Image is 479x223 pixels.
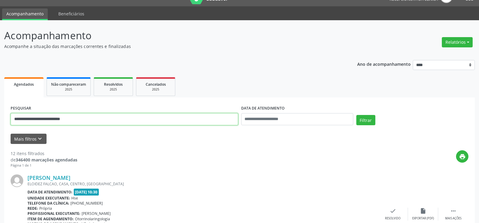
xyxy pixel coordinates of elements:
[2,8,48,20] a: Acompanhamento
[51,87,86,92] div: 2025
[442,37,473,47] button: Relatórios
[11,104,31,113] label: PESQUISAR
[28,181,378,186] div: ELOIDEZ FALCAO, CASA, CENTRO, [GEOGRAPHIC_DATA]
[4,28,334,43] p: Acompanhamento
[420,208,426,214] i: insert_drive_file
[141,87,171,92] div: 2025
[82,211,111,216] span: [PERSON_NAME]
[51,82,86,87] span: Não compareceram
[37,135,43,142] i: keyboard_arrow_down
[445,216,461,221] div: Mais ações
[11,174,23,187] img: img
[39,206,52,211] span: Própria
[385,216,400,221] div: Resolvido
[71,196,78,201] span: Hse
[241,104,285,113] label: DATA DE ATENDIMENTO
[28,206,38,211] b: Rede:
[11,157,77,163] div: de
[459,153,466,160] i: print
[4,43,334,49] p: Acompanhe a situação das marcações correntes e finalizadas
[356,115,375,125] button: Filtrar
[54,8,89,19] a: Beneficiários
[357,60,411,68] p: Ano de acompanhamento
[28,174,70,181] a: [PERSON_NAME]
[28,201,69,206] b: Telefone da clínica:
[450,208,457,214] i: 
[11,150,77,157] div: 12 itens filtrados
[412,216,434,221] div: Exportar (PDF)
[16,157,77,163] strong: 346400 marcações agendadas
[28,216,74,221] b: Item de agendamento:
[11,134,47,144] button: Mais filtroskeyboard_arrow_down
[70,201,103,206] span: [PHONE_NUMBER]
[11,163,77,168] div: Página 1 de 1
[28,211,80,216] b: Profissional executante:
[98,87,128,92] div: 2025
[390,208,396,214] i: check
[75,216,110,221] span: Otorrinolaringologia
[28,190,73,195] b: Data de atendimento:
[456,150,468,163] button: print
[146,82,166,87] span: Cancelados
[28,196,70,201] b: Unidade executante:
[74,189,99,196] span: [DATE] 10:30
[104,82,123,87] span: Resolvidos
[14,82,34,87] span: Agendados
